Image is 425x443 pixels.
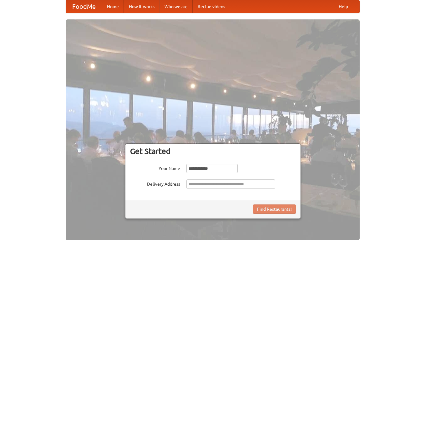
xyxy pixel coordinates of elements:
[124,0,159,13] a: How it works
[66,0,102,13] a: FoodMe
[253,204,296,214] button: Find Restaurants!
[334,0,353,13] a: Help
[130,179,180,187] label: Delivery Address
[102,0,124,13] a: Home
[130,164,180,172] label: Your Name
[130,147,296,156] h3: Get Started
[193,0,230,13] a: Recipe videos
[159,0,193,13] a: Who we are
